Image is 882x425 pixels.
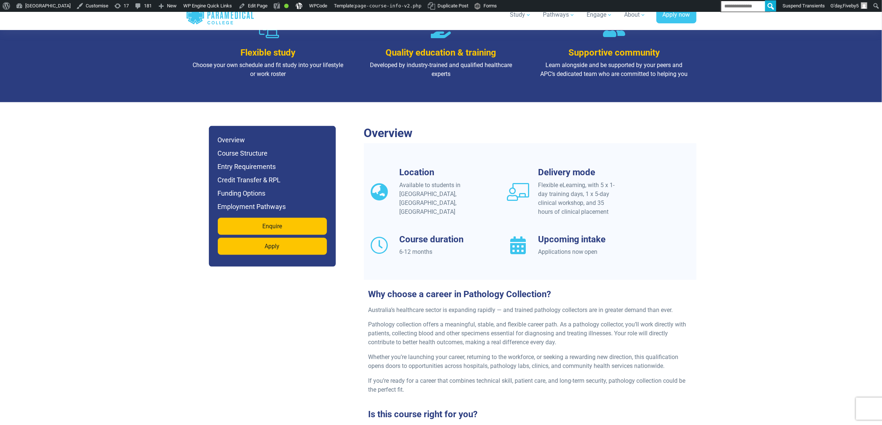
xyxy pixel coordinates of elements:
h3: Upcoming intake [538,234,619,245]
h3: Location [400,167,480,178]
div: Available to students in [GEOGRAPHIC_DATA], [GEOGRAPHIC_DATA], [GEOGRAPHIC_DATA] [400,181,480,216]
h3: Flexible study [192,47,344,58]
h6: Overview [218,135,327,145]
h6: Entry Requirements [218,162,327,172]
h6: Credit Transfer & RPL [218,175,327,185]
h3: Quality education & training [365,47,517,58]
h3: Course duration [400,234,480,245]
p: If you’re ready for a career that combines technical skill, patient care, and long-term security,... [368,377,692,395]
span: Fiveby5 [843,3,859,9]
div: 6-12 months [400,248,480,256]
h6: Funding Options [218,188,327,199]
div: Good [284,4,289,8]
h3: Is this course right for you? [364,409,696,420]
div: Applications now open [538,248,619,256]
h6: Employment Pathways [218,202,327,212]
h3: Supportive community [538,47,691,58]
a: About [620,4,650,25]
h3: Delivery mode [538,167,619,178]
a: Engage [583,4,617,25]
p: Whether you’re launching your career, returning to the workforce, or seeking a rewarding new dire... [368,353,692,371]
p: Learn alongside and be supported by your peers and APC’s dedicated team who are committed to help... [538,61,691,79]
a: Apply [218,238,327,255]
p: Choose your own schedule and fit study into your lifestyle or work roster [192,61,344,79]
p: Developed by industry-trained and qualified healthcare experts [365,61,517,79]
a: Pathways [539,4,580,25]
a: Enquire [218,218,327,235]
p: Australia’s healthcare sector is expanding rapidly — and trained pathology collectors are in grea... [368,306,692,315]
h2: Overview [364,126,696,140]
a: Australian Paramedical College [186,3,255,27]
a: Apply now [656,7,696,24]
p: Pathology collection offers a meaningful, stable, and flexible career path. As a pathology collec... [368,321,692,347]
span: page-course-info-v2.php [355,3,422,9]
a: Study [506,4,536,25]
div: Flexible eLearning, with 5 x 1-day training days, 1 x 5-day clinical workshop, and 35 hours of cl... [538,181,619,216]
h6: Course Structure [218,148,327,159]
h3: Why choose a career in Pathology Collection? [364,289,696,300]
